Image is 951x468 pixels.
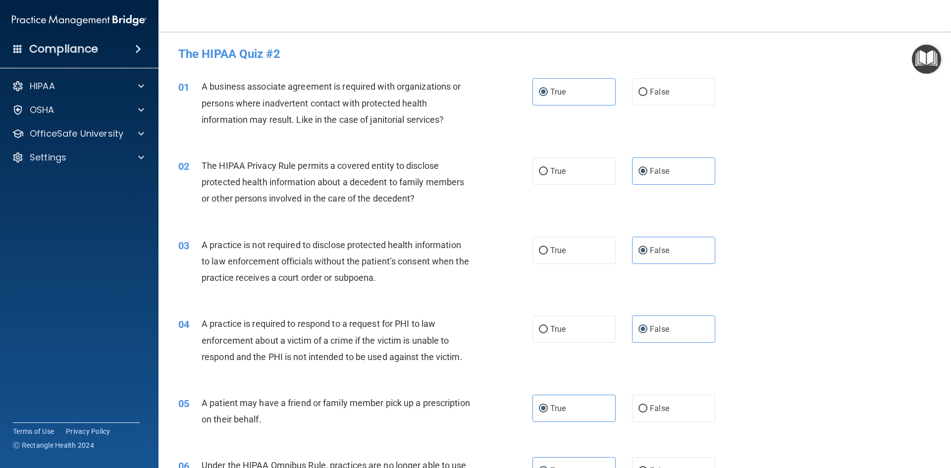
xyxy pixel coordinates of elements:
span: False [650,246,669,255]
span: 01 [178,81,189,93]
span: A practice is not required to disclose protected health information to law enforcement officials ... [202,240,469,283]
span: 03 [178,240,189,252]
h4: Compliance [29,42,98,56]
input: True [539,89,548,96]
input: True [539,247,548,255]
a: Privacy Policy [66,426,110,436]
a: HIPAA [12,80,144,92]
a: Settings [12,152,144,163]
span: True [550,166,566,176]
h4: The HIPAA Quiz #2 [178,48,931,60]
p: OSHA [30,104,54,116]
span: False [650,87,669,97]
span: True [550,246,566,255]
input: False [638,168,647,175]
input: False [638,89,647,96]
a: OfficeSafe University [12,128,144,140]
span: The HIPAA Privacy Rule permits a covered entity to disclose protected health information about a ... [202,160,464,204]
input: False [638,326,647,333]
button: Open Resource Center [912,45,941,74]
p: OfficeSafe University [30,128,123,140]
input: True [539,168,548,175]
span: A patient may have a friend or family member pick up a prescription on their behalf. [202,398,470,424]
input: False [638,247,647,255]
span: False [650,324,669,334]
a: Terms of Use [13,426,54,436]
span: A business associate agreement is required with organizations or persons where inadvertent contac... [202,81,461,124]
span: A practice is required to respond to a request for PHI to law enforcement about a victim of a cri... [202,318,463,362]
p: HIPAA [30,80,55,92]
input: True [539,326,548,333]
input: True [539,405,548,413]
img: PMB logo [12,10,147,30]
a: OSHA [12,104,144,116]
span: Ⓒ Rectangle Health 2024 [13,440,94,450]
span: True [550,87,566,97]
span: 04 [178,318,189,330]
p: Settings [30,152,66,163]
input: False [638,405,647,413]
span: False [650,166,669,176]
span: 02 [178,160,189,172]
span: True [550,404,566,413]
span: False [650,404,669,413]
span: True [550,324,566,334]
span: 05 [178,398,189,410]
